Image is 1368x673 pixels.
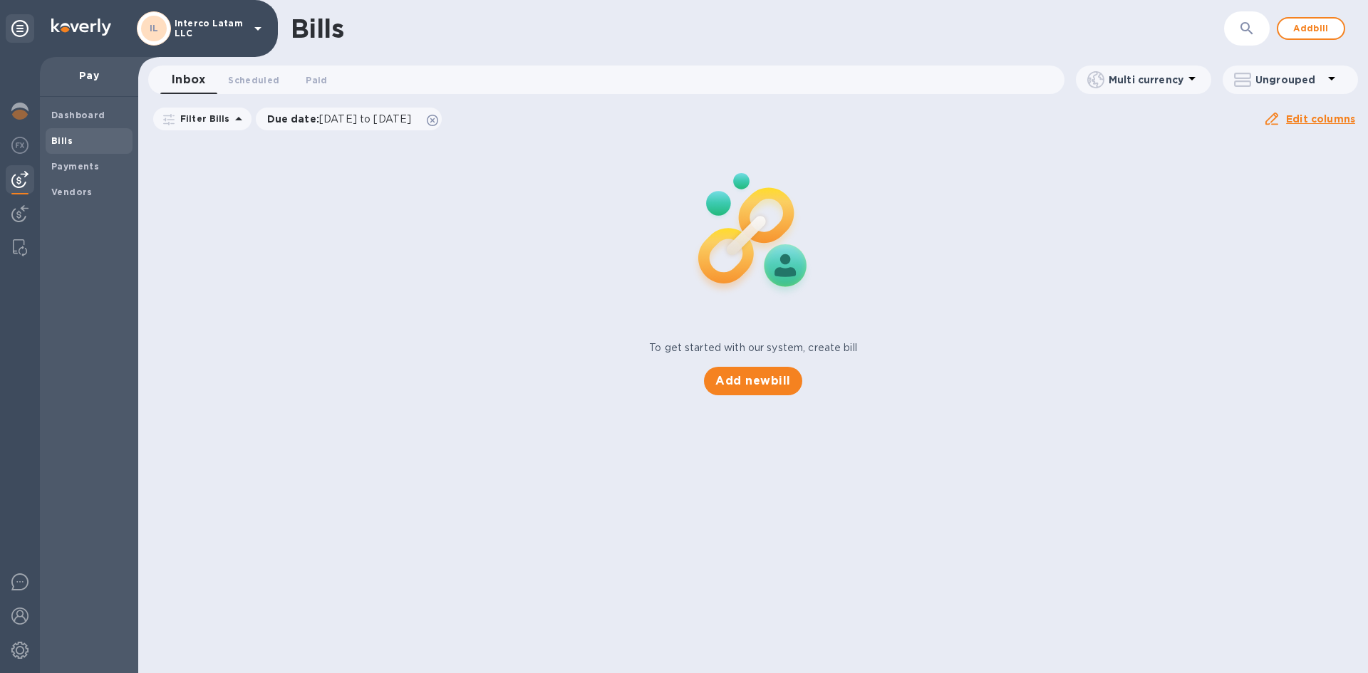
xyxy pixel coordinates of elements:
button: Addbill [1277,17,1345,40]
b: Payments [51,161,99,172]
p: Due date : [267,112,419,126]
u: Edit columns [1286,113,1355,125]
span: [DATE] to [DATE] [319,113,411,125]
span: Add new bill [715,372,790,390]
img: Logo [51,19,111,36]
b: Bills [51,135,73,146]
button: Add newbill [704,367,802,395]
b: Dashboard [51,110,105,120]
span: Scheduled [228,73,279,88]
div: Due date:[DATE] to [DATE] [256,108,442,130]
p: Pay [51,68,127,83]
span: Paid [306,73,327,88]
p: Multi currency [1109,73,1183,87]
span: Inbox [172,70,205,90]
p: Interco Latam LLC [175,19,246,38]
p: Filter Bills [175,113,230,125]
b: Vendors [51,187,93,197]
div: Unpin categories [6,14,34,43]
p: To get started with our system, create bill [649,340,857,355]
p: Ungrouped [1255,73,1323,87]
img: Foreign exchange [11,137,28,154]
h1: Bills [291,14,343,43]
span: Add bill [1290,20,1332,37]
b: IL [150,23,159,33]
